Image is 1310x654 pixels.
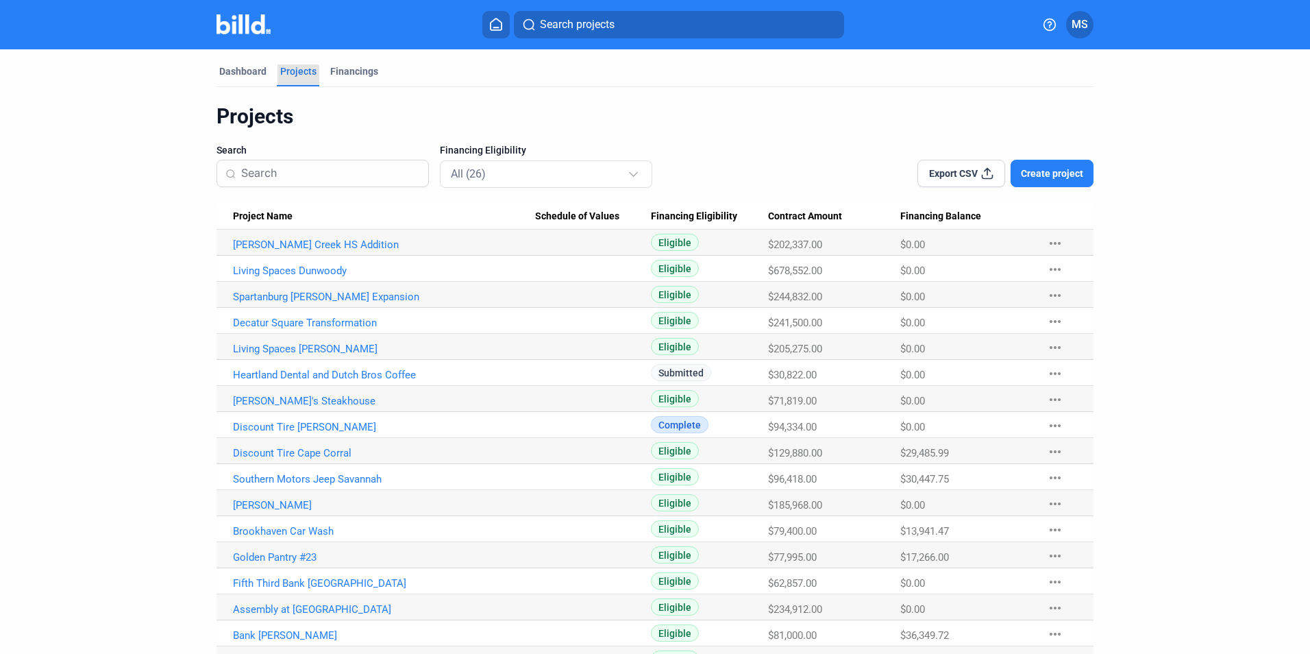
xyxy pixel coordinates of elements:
span: $17,266.00 [900,551,949,564]
a: [PERSON_NAME]'s Steakhouse [233,395,535,407]
a: Golden Pantry #23 [233,551,535,564]
div: Financings [330,64,378,78]
mat-icon: more_horiz [1047,261,1063,278]
span: Contract Amount [768,210,842,223]
span: Eligible [651,572,699,590]
mat-icon: more_horiz [1047,600,1063,616]
mat-icon: more_horiz [1047,496,1063,512]
span: $244,832.00 [768,291,822,303]
input: Search [241,159,420,188]
mat-icon: more_horiz [1047,339,1063,356]
div: Financing Eligibility [651,210,768,223]
a: Spartanburg [PERSON_NAME] Expansion [233,291,535,303]
a: Assembly at [GEOGRAPHIC_DATA] [233,603,535,616]
span: $36,349.72 [900,629,949,642]
span: $71,819.00 [768,395,817,407]
span: $0.00 [900,499,925,511]
div: Project Name [233,210,535,223]
mat-icon: more_horiz [1047,626,1063,642]
span: $94,334.00 [768,421,817,433]
span: Search projects [540,16,615,33]
span: $77,995.00 [768,551,817,564]
span: $205,275.00 [768,343,822,355]
span: Eligible [651,286,699,303]
span: $0.00 [900,239,925,251]
span: $0.00 [900,421,925,433]
span: Complete [651,416,708,433]
span: $0.00 [900,577,925,590]
span: Eligible [651,260,699,277]
div: Schedule of Values [535,210,652,223]
span: $129,880.00 [768,447,822,459]
span: $30,447.75 [900,473,949,485]
img: Billd Company Logo [217,14,271,34]
span: $234,912.00 [768,603,822,616]
span: $13,941.47 [900,525,949,537]
span: $185,968.00 [768,499,822,511]
a: Heartland Dental and Dutch Bros Coffee [233,369,535,381]
span: $96,418.00 [768,473,817,485]
a: [PERSON_NAME] [233,499,535,511]
button: Export CSV [917,160,1005,187]
span: Eligible [651,234,699,251]
a: Discount Tire Cape Corral [233,447,535,459]
mat-icon: more_horiz [1047,313,1063,330]
span: Submitted [651,364,711,381]
span: $0.00 [900,343,925,355]
span: Financing Eligibility [651,210,737,223]
span: $30,822.00 [768,369,817,381]
a: Living Spaces [PERSON_NAME] [233,343,535,355]
mat-select-trigger: All (26) [451,167,486,180]
span: Financing Eligibility [440,143,526,157]
span: Eligible [651,625,699,642]
a: Discount Tire [PERSON_NAME] [233,421,535,433]
mat-icon: more_horiz [1047,444,1063,460]
mat-icon: more_horiz [1047,391,1063,408]
span: $0.00 [900,603,925,616]
span: Eligible [651,390,699,407]
span: Eligible [651,442,699,459]
span: Financing Balance [900,210,981,223]
button: Search projects [514,11,844,38]
div: Contract Amount [768,210,900,223]
span: $81,000.00 [768,629,817,642]
span: $62,857.00 [768,577,817,590]
span: $0.00 [900,369,925,381]
a: Decatur Square Transformation [233,317,535,329]
mat-icon: more_horiz [1047,470,1063,486]
a: Southern Motors Jeep Savannah [233,473,535,485]
mat-icon: more_horiz [1047,365,1063,382]
span: $29,485.99 [900,447,949,459]
mat-icon: more_horiz [1047,287,1063,304]
span: Project Name [233,210,293,223]
div: Projects [280,64,317,78]
span: $678,552.00 [768,265,822,277]
span: $0.00 [900,265,925,277]
mat-icon: more_horiz [1047,417,1063,434]
a: Bank [PERSON_NAME] [233,629,535,642]
div: Dashboard [219,64,267,78]
div: Projects [217,104,1093,130]
span: Eligible [651,312,699,329]
span: Export CSV [929,167,978,180]
span: Create project [1021,167,1083,180]
span: Eligible [651,598,699,616]
span: Eligible [651,468,699,485]
mat-icon: more_horiz [1047,548,1063,564]
span: Eligible [651,520,699,537]
span: $0.00 [900,317,925,329]
mat-icon: more_horiz [1047,522,1063,538]
span: $0.00 [900,395,925,407]
a: [PERSON_NAME] Creek HS Addition [233,239,535,251]
a: Fifth Third Bank [GEOGRAPHIC_DATA] [233,577,535,590]
span: Eligible [651,338,699,355]
span: Search [217,143,247,157]
span: Eligible [651,494,699,511]
mat-icon: more_horiz [1047,574,1063,590]
div: Financing Balance [900,210,1033,223]
span: $79,400.00 [768,525,817,537]
a: Living Spaces Dunwoody [233,265,535,277]
span: Eligible [651,546,699,564]
mat-icon: more_horiz [1047,235,1063,252]
a: Brookhaven Car Wash [233,525,535,537]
